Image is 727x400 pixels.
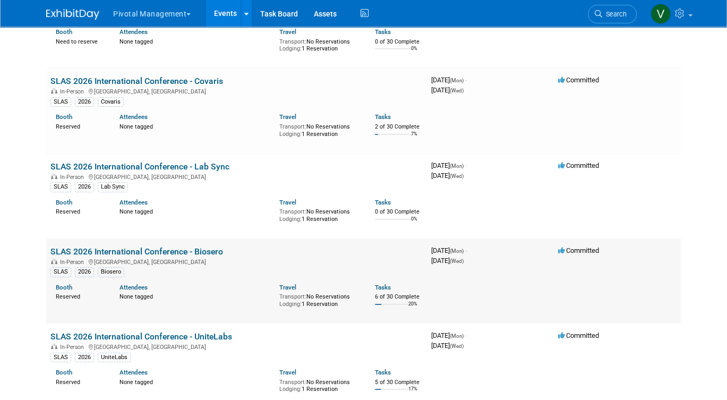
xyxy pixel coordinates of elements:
span: Transport: [279,208,306,215]
div: No Reservations 1 Reservation [279,206,359,223]
span: Search [602,10,627,18]
span: Lodging: [279,386,302,393]
div: Reserved [56,206,104,216]
a: Booth [56,113,72,121]
span: [DATE] [431,246,467,254]
div: Reserved [56,377,104,386]
span: In-Person [60,344,87,351]
div: None tagged [119,206,271,216]
div: 2026 [75,267,94,277]
div: SLAS [50,182,71,192]
div: [GEOGRAPHIC_DATA], [GEOGRAPHIC_DATA] [50,87,423,95]
a: SLAS 2026 International Conference - Biosero [50,246,223,257]
span: Transport: [279,379,306,386]
span: [DATE] [431,331,467,339]
a: Attendees [119,113,148,121]
div: 0 of 30 Complete [375,38,423,46]
td: 0% [411,216,417,231]
span: (Mon) [450,78,464,83]
span: (Wed) [450,88,464,93]
a: Travel [279,28,296,36]
span: Committed [558,161,599,169]
td: 7% [411,131,417,146]
span: Lodging: [279,216,302,223]
a: Search [588,5,637,23]
td: 0% [411,46,417,60]
a: Tasks [375,28,391,36]
div: 2026 [75,97,94,107]
div: 2026 [75,182,94,192]
div: None tagged [119,291,271,301]
div: UniteLabs [98,353,131,362]
div: None tagged [119,36,271,46]
img: In-Person Event [51,344,57,349]
a: Booth [56,369,72,376]
img: In-Person Event [51,259,57,264]
div: [GEOGRAPHIC_DATA], [GEOGRAPHIC_DATA] [50,257,423,266]
span: (Mon) [450,333,464,339]
div: 2026 [75,353,94,362]
div: No Reservations 1 Reservation [279,121,359,138]
a: Booth [56,199,72,206]
a: Attendees [119,284,148,291]
a: SLAS 2026 International Conference - Lab Sync [50,161,229,172]
span: (Wed) [450,258,464,264]
div: Reserved [56,121,104,131]
img: Valerie Weld [651,4,671,24]
div: SLAS [50,353,71,362]
a: Travel [279,199,296,206]
span: (Mon) [450,163,464,169]
span: In-Person [60,259,87,266]
div: 0 of 30 Complete [375,208,423,216]
span: [DATE] [431,161,467,169]
a: Booth [56,284,72,291]
a: Tasks [375,284,391,291]
span: - [465,246,467,254]
a: SLAS 2026 International Conference - UniteLabs [50,331,232,342]
span: [DATE] [431,172,464,180]
a: Travel [279,284,296,291]
span: (Mon) [450,248,464,254]
img: ExhibitDay [46,9,99,20]
a: SLAS 2026 International Conference - Covaris [50,76,223,86]
span: In-Person [60,88,87,95]
div: Reserved [56,291,104,301]
div: No Reservations 1 Reservation [279,36,359,53]
span: Transport: [279,123,306,130]
div: SLAS [50,97,71,107]
div: No Reservations 1 Reservation [279,377,359,393]
span: - [465,331,467,339]
div: 2 of 30 Complete [375,123,423,131]
a: Attendees [119,369,148,376]
div: 5 of 30 Complete [375,379,423,386]
div: [GEOGRAPHIC_DATA], [GEOGRAPHIC_DATA] [50,172,423,181]
span: [DATE] [431,76,467,84]
span: [DATE] [431,257,464,265]
a: Attendees [119,28,148,36]
img: In-Person Event [51,88,57,93]
span: - [465,161,467,169]
a: Tasks [375,199,391,206]
div: None tagged [119,377,271,386]
span: Committed [558,246,599,254]
span: Lodging: [279,45,302,52]
span: (Wed) [450,343,464,349]
div: Covaris [98,97,124,107]
span: Committed [558,76,599,84]
a: Tasks [375,113,391,121]
span: [DATE] [431,86,464,94]
td: 20% [408,301,417,316]
span: - [465,76,467,84]
div: [GEOGRAPHIC_DATA], [GEOGRAPHIC_DATA] [50,342,423,351]
a: Attendees [119,199,148,206]
div: Lab Sync [98,182,128,192]
span: Committed [558,331,599,339]
span: Transport: [279,293,306,300]
div: None tagged [119,121,271,131]
div: No Reservations 1 Reservation [279,291,359,308]
div: 6 of 30 Complete [375,293,423,301]
span: Lodging: [279,131,302,138]
span: Lodging: [279,301,302,308]
span: In-Person [60,174,87,181]
a: Tasks [375,369,391,376]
